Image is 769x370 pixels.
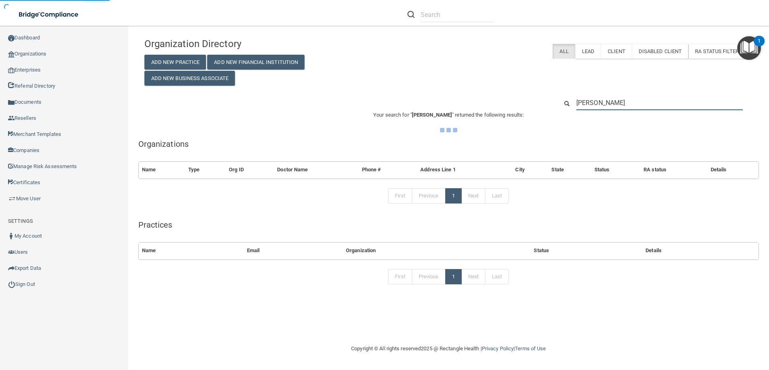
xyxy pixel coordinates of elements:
[8,265,14,271] img: icon-export.b9366987.png
[302,336,595,362] div: Copyright © All rights reserved 2025 @ Rectangle Health | |
[8,233,14,239] img: ic_user_dark.df1a06c3.png
[8,35,14,41] img: ic_dashboard_dark.d01f4a41.png
[207,55,304,70] button: Add New Financial Institution
[388,188,412,203] a: First
[12,6,86,23] img: bridge_compliance_login_screen.278c3ca4.svg
[138,220,759,229] h5: Practices
[515,345,546,351] a: Terms of Use
[8,195,16,203] img: briefcase.64adab9b.png
[388,269,412,284] a: First
[412,269,446,284] a: Previous
[421,7,494,22] input: Search
[412,112,452,118] span: [PERSON_NAME]
[461,269,485,284] a: Next
[407,11,415,18] img: ic-search.3b580494.png
[412,188,446,203] a: Previous
[601,44,632,59] label: Client
[138,140,759,148] h5: Organizations
[138,110,759,120] p: Your search for " " returned the following results:
[343,243,530,259] th: Organization
[632,44,689,59] label: Disabled Client
[144,71,235,86] button: Add New Business Associate
[575,44,601,59] label: Lead
[707,162,759,178] th: Details
[591,162,640,178] th: Status
[244,243,343,259] th: Email
[144,55,206,70] button: Add New Practice
[482,345,514,351] a: Privacy Policy
[530,243,642,259] th: Status
[8,281,15,288] img: ic_power_dark.7ecde6b1.png
[445,269,462,284] a: 1
[576,95,743,110] input: Search
[642,243,759,259] th: Details
[440,128,457,132] img: ajax-loader.4d491dd7.gif
[695,48,746,54] span: RA Status Filter
[445,188,462,203] a: 1
[8,115,14,121] img: ic_reseller.de258add.png
[548,162,591,178] th: State
[485,269,509,284] a: Last
[8,216,33,226] label: SETTINGS
[737,36,761,60] button: Open Resource Center, 1 new notification
[417,162,512,178] th: Address Line 1
[139,243,244,259] th: Name
[185,162,226,178] th: Type
[359,162,417,178] th: Phone #
[512,162,548,178] th: City
[226,162,274,178] th: Org ID
[553,44,575,59] label: All
[144,39,339,49] h4: Organization Directory
[640,162,707,178] th: RA status
[758,41,761,51] div: 1
[461,188,485,203] a: Next
[274,162,358,178] th: Doctor Name
[8,99,14,106] img: icon-documents.8dae5593.png
[139,162,185,178] th: Name
[630,313,759,345] iframe: Drift Widget Chat Controller
[8,51,14,58] img: organization-icon.f8decf85.png
[485,188,509,203] a: Last
[8,249,14,255] img: icon-users.e205127d.png
[8,68,14,73] img: enterprise.0d942306.png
